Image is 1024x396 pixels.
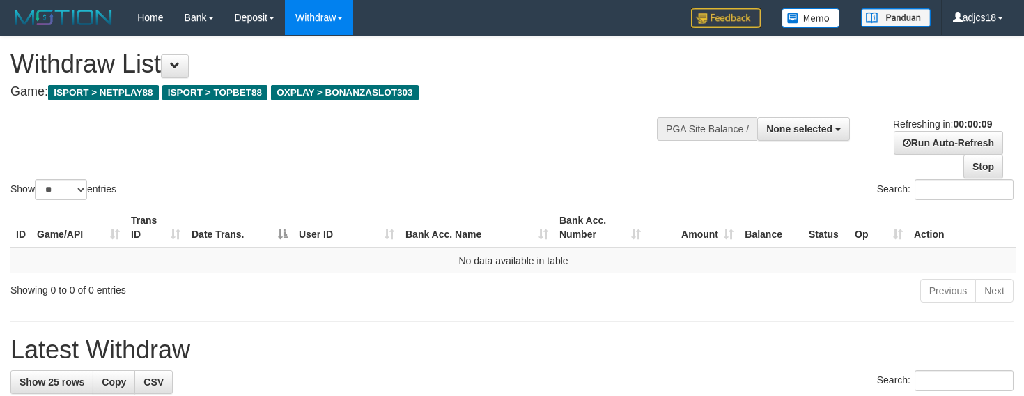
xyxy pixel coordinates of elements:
[920,279,976,303] a: Previous
[134,370,173,394] a: CSV
[31,208,125,247] th: Game/API: activate to sort column ascending
[400,208,554,247] th: Bank Acc. Name: activate to sort column ascending
[908,208,1016,247] th: Action
[739,208,803,247] th: Balance
[915,179,1014,200] input: Search:
[293,208,400,247] th: User ID: activate to sort column ascending
[877,179,1014,200] label: Search:
[766,123,832,135] span: None selected
[10,247,1016,273] td: No data available in table
[125,208,186,247] th: Trans ID: activate to sort column ascending
[975,279,1014,303] a: Next
[861,8,931,27] img: panduan.png
[963,155,1003,178] a: Stop
[691,8,761,28] img: Feedback.jpg
[646,208,739,247] th: Amount: activate to sort column ascending
[10,277,417,297] div: Showing 0 to 0 of 0 entries
[10,7,116,28] img: MOTION_logo.png
[915,370,1014,391] input: Search:
[782,8,840,28] img: Button%20Memo.svg
[102,376,126,388] span: Copy
[162,85,267,100] span: ISPORT > TOPBET88
[849,208,908,247] th: Op: activate to sort column ascending
[186,208,293,247] th: Date Trans.: activate to sort column descending
[20,376,84,388] span: Show 25 rows
[10,208,31,247] th: ID
[271,85,419,100] span: OXPLAY > BONANZASLOT303
[10,179,116,200] label: Show entries
[893,119,992,130] span: Refreshing in:
[877,370,1014,391] label: Search:
[953,119,992,130] strong: 00:00:09
[894,131,1003,155] a: Run Auto-Refresh
[657,117,757,141] div: PGA Site Balance /
[10,370,93,394] a: Show 25 rows
[757,117,850,141] button: None selected
[48,85,159,100] span: ISPORT > NETPLAY88
[35,179,87,200] select: Showentries
[10,85,669,99] h4: Game:
[803,208,849,247] th: Status
[554,208,646,247] th: Bank Acc. Number: activate to sort column ascending
[143,376,164,388] span: CSV
[93,370,135,394] a: Copy
[10,50,669,78] h1: Withdraw List
[10,336,1014,364] h1: Latest Withdraw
